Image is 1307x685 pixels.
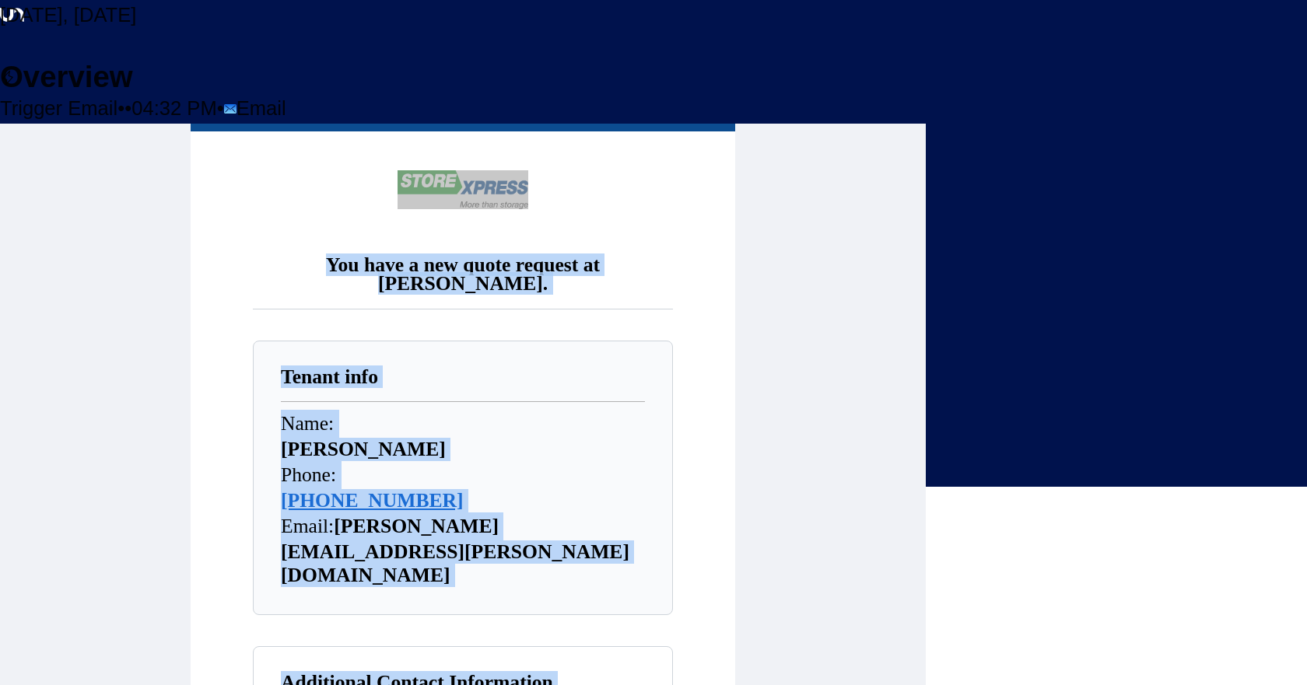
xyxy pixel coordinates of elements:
strong: [PERSON_NAME] [281,438,446,460]
span: Email: [281,515,334,537]
span: • [117,97,124,119]
a: [PHONE_NUMBER] [281,489,464,512]
span: Phone: [281,463,336,486]
span: Email [237,97,286,119]
span: 04:32 PM [131,97,217,119]
strong: [PERSON_NAME][EMAIL_ADDRESS][PERSON_NAME][DOMAIN_NAME] [281,515,629,586]
span: • [124,97,131,119]
span: Name: [281,412,334,435]
span: • [217,97,224,119]
strong: You have a new quote request at [PERSON_NAME]. [326,253,600,295]
img: STORExpress%20logo.png [398,170,528,209]
strong: Tenant info [281,365,378,388]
